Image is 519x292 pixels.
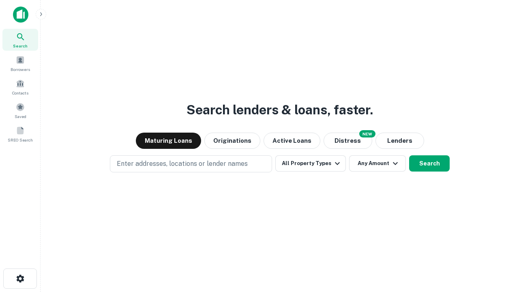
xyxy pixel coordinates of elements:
[8,137,33,143] span: SREO Search
[2,123,38,145] a: SREO Search
[2,76,38,98] a: Contacts
[375,133,424,149] button: Lenders
[13,6,28,23] img: capitalize-icon.png
[15,113,26,120] span: Saved
[275,155,346,172] button: All Property Types
[11,66,30,73] span: Borrowers
[12,90,28,96] span: Contacts
[478,227,519,266] iframe: Chat Widget
[187,100,373,120] h3: Search lenders & loans, faster.
[204,133,260,149] button: Originations
[136,133,201,149] button: Maturing Loans
[117,159,248,169] p: Enter addresses, locations or lender names
[2,99,38,121] a: Saved
[324,133,372,149] button: Search distressed loans with lien and other non-mortgage details.
[409,155,450,172] button: Search
[2,52,38,74] a: Borrowers
[359,130,375,137] div: NEW
[13,43,28,49] span: Search
[110,155,272,172] button: Enter addresses, locations or lender names
[349,155,406,172] button: Any Amount
[2,29,38,51] a: Search
[264,133,320,149] button: Active Loans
